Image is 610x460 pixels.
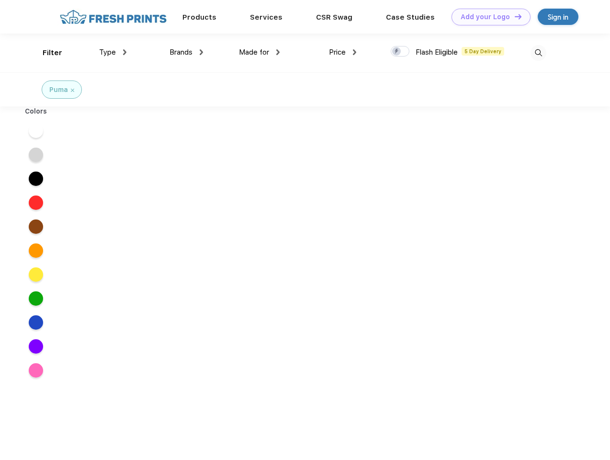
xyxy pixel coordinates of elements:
[239,48,269,57] span: Made for
[416,48,458,57] span: Flash Eligible
[99,48,116,57] span: Type
[43,47,62,58] div: Filter
[316,13,352,22] a: CSR Swag
[461,13,510,21] div: Add your Logo
[329,48,346,57] span: Price
[57,9,169,25] img: fo%20logo%202.webp
[276,49,280,55] img: dropdown.png
[250,13,282,22] a: Services
[18,106,55,116] div: Colors
[49,85,68,95] div: Puma
[515,14,521,19] img: DT
[531,45,546,61] img: desktop_search.svg
[462,47,504,56] span: 5 Day Delivery
[71,89,74,92] img: filter_cancel.svg
[548,11,568,23] div: Sign in
[538,9,578,25] a: Sign in
[182,13,216,22] a: Products
[353,49,356,55] img: dropdown.png
[169,48,192,57] span: Brands
[123,49,126,55] img: dropdown.png
[200,49,203,55] img: dropdown.png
